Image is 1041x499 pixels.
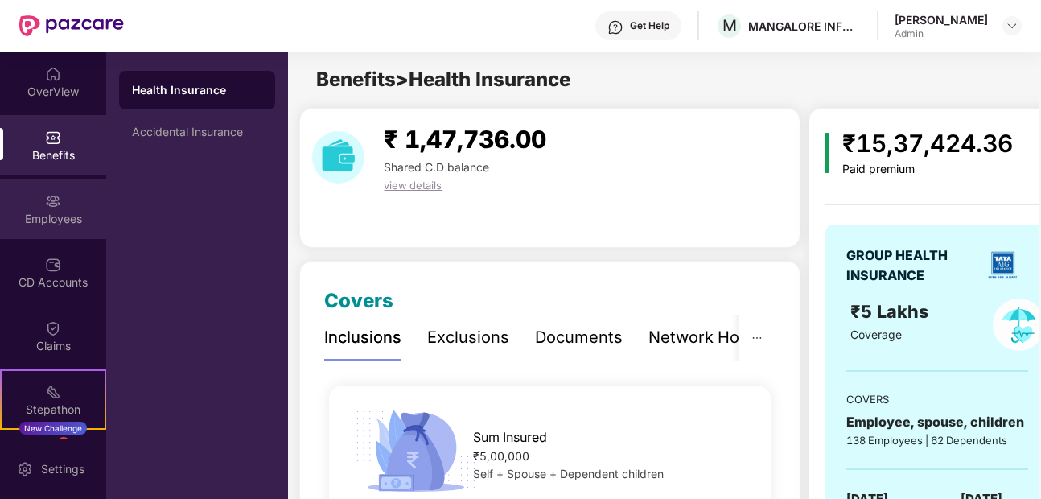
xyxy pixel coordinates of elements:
span: ellipsis [751,332,763,344]
div: Exclusions [427,325,509,350]
span: ₹ 1,47,736.00 [384,125,546,154]
img: svg+xml;base64,PHN2ZyBpZD0iQ2xhaW0iIHhtbG5zPSJodHRwOi8vd3d3LnczLm9yZy8yMDAwL3N2ZyIgd2lkdGg9IjIwIi... [45,320,61,336]
div: 36 [57,437,70,450]
img: icon [350,406,481,497]
span: Self + Spouse + Dependent children [473,467,664,480]
img: icon [825,133,829,173]
span: Benefits > Health Insurance [316,68,570,91]
div: MANGALORE INFOTECH SOLUTIONS [748,19,861,34]
div: Get Help [630,19,669,32]
span: M [722,16,737,35]
div: GROUP HEALTH INSURANCE [846,245,977,286]
div: Settings [36,461,89,477]
span: Sum Insured [473,427,547,447]
div: Accidental Insurance [132,126,262,138]
div: ₹5,00,000 [473,447,750,465]
img: svg+xml;base64,PHN2ZyBpZD0iQmVuZWZpdHMiIHhtbG5zPSJodHRwOi8vd3d3LnczLm9yZy8yMDAwL3N2ZyIgd2lkdGg9Ij... [45,130,61,146]
span: ₹5 Lakhs [850,301,933,322]
img: download [312,131,364,184]
button: ellipsis [739,315,776,360]
div: Network Hospitals [648,325,789,350]
img: svg+xml;base64,PHN2ZyB4bWxucz0iaHR0cDovL3d3dy53My5vcmcvMjAwMC9zdmciIHdpZHRoPSIyMSIgaGVpZ2h0PSIyMC... [45,384,61,400]
div: Paid premium [842,163,1013,176]
div: COVERS [846,391,1028,407]
div: ₹15,37,424.36 [842,125,1013,163]
img: svg+xml;base64,PHN2ZyBpZD0iU2V0dGluZy0yMHgyMCIgeG1sbnM9Imh0dHA6Ly93d3cudzMub3JnLzIwMDAvc3ZnIiB3aW... [17,461,33,477]
div: Documents [535,325,623,350]
img: svg+xml;base64,PHN2ZyBpZD0iSG9tZSIgeG1sbnM9Imh0dHA6Ly93d3cudzMub3JnLzIwMDAvc3ZnIiB3aWR0aD0iMjAiIG... [45,66,61,82]
span: view details [384,179,442,192]
img: insurerLogo [982,245,1023,286]
div: Health Insurance [132,82,262,98]
img: New Pazcare Logo [19,15,124,36]
div: Admin [895,27,988,40]
div: Employee, spouse, children [846,412,1028,432]
span: Covers [324,289,393,312]
div: 138 Employees | 62 Dependents [846,432,1028,448]
span: Coverage [850,328,902,341]
img: svg+xml;base64,PHN2ZyBpZD0iRW1wbG95ZWVzIiB4bWxucz0iaHR0cDovL3d3dy53My5vcmcvMjAwMC9zdmciIHdpZHRoPS... [45,193,61,209]
div: Inclusions [324,325,401,350]
div: Stepathon [2,402,105,418]
img: svg+xml;base64,PHN2ZyBpZD0iQ0RfQWNjb3VudHMiIGRhdGEtbmFtZT0iQ0QgQWNjb3VudHMiIHhtbG5zPSJodHRwOi8vd3... [45,257,61,273]
div: New Challenge [19,422,87,435]
img: svg+xml;base64,PHN2ZyBpZD0iRHJvcGRvd24tMzJ4MzIiIHhtbG5zPSJodHRwOi8vd3d3LnczLm9yZy8yMDAwL3N2ZyIgd2... [1006,19,1018,32]
span: Shared C.D balance [384,160,489,174]
img: svg+xml;base64,PHN2ZyBpZD0iSGVscC0zMngzMiIgeG1sbnM9Imh0dHA6Ly93d3cudzMub3JnLzIwMDAvc3ZnIiB3aWR0aD... [607,19,623,35]
div: [PERSON_NAME] [895,12,988,27]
